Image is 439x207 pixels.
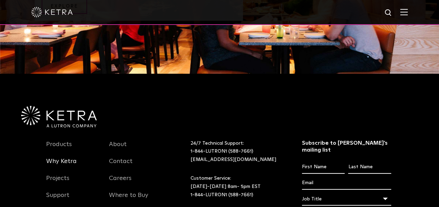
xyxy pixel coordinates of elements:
[302,139,391,154] h3: Subscribe to [PERSON_NAME]’s mailing list
[191,139,285,164] p: 24/7 Technical Support:
[191,157,276,162] a: [EMAIL_ADDRESS][DOMAIN_NAME]
[46,174,69,190] a: Projects
[302,192,391,206] div: Job Title
[46,141,72,156] a: Products
[191,192,253,197] a: 1-844-LUTRON1 (588-7661)
[400,9,408,15] img: Hamburger%20Nav.svg
[384,9,393,17] img: search icon
[109,174,132,190] a: Careers
[109,141,127,156] a: About
[348,161,391,174] input: Last Name
[31,7,73,17] img: ketra-logo-2019-white
[109,157,133,173] a: Contact
[191,174,285,199] p: Customer Service: [DATE]-[DATE] 8am- 5pm EST
[191,149,253,154] a: 1-844-LUTRON1 (588-7661)
[46,157,77,173] a: Why Ketra
[302,177,391,190] input: Email
[302,161,345,174] input: First Name
[21,106,97,127] img: Ketra-aLutronCo_White_RGB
